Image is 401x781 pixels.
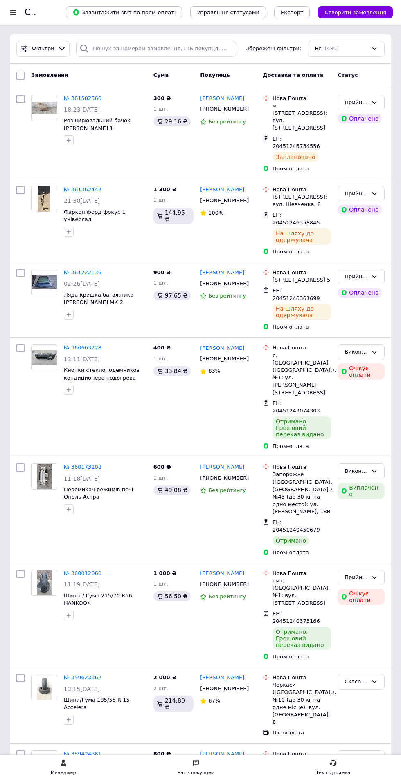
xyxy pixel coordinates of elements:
[153,116,191,126] div: 29.16 ₴
[32,350,57,365] img: Фото товару
[345,467,368,476] div: Виконано
[208,487,246,493] span: Без рейтингу
[32,45,54,53] span: Фільтри
[281,9,304,16] span: Експорт
[64,186,101,192] a: № 361362442
[153,591,191,601] div: 56.50 ₴
[153,356,168,362] span: 1 шт.
[64,345,101,351] a: № 360663228
[345,98,368,107] div: Прийнято
[324,45,339,51] span: (489)
[198,278,250,289] div: [PHONE_NUMBER]
[200,269,244,277] a: [PERSON_NAME]
[153,72,169,78] span: Cума
[198,579,250,590] div: [PHONE_NUMBER]
[338,363,385,380] div: Очікує оплати
[338,483,385,499] div: Виплачено
[64,751,101,757] a: № 359424861
[200,186,244,194] a: [PERSON_NAME]
[38,186,50,212] img: Фото товару
[273,276,331,284] div: [STREET_ADDRESS] 5
[64,593,132,606] a: Шины / Гума 215/70 R16 HANKOOK
[318,6,393,18] button: Створити замовлення
[76,41,236,57] input: Пошук за номером замовлення, ПІБ покупця, номером телефону, Email, номером накладної
[153,366,191,376] div: 33.84 ₴
[345,273,368,281] div: Прийнято
[37,570,51,595] img: Фото товару
[64,117,131,131] a: Розширювальний бачок [PERSON_NAME] 1
[153,106,168,112] span: 1 шт.
[200,95,244,103] a: [PERSON_NAME]
[273,400,320,414] span: ЕН: 20451243074303
[64,209,125,223] a: Фаркоп форд фокус 1 універсал
[273,304,331,320] div: На шляху до одержувача
[64,292,133,306] a: Ляда кришка багажника [PERSON_NAME] МК 2
[153,186,176,192] span: 1 300 ₴
[200,72,230,78] span: Покупець
[338,589,385,605] div: Очікує оплати
[153,291,191,300] div: 97.65 ₴
[197,9,259,16] span: Управління статусами
[273,463,331,471] div: Нова Пошта
[310,9,393,15] a: Створити замовлення
[273,681,331,726] div: Черкаси ([GEOGRAPHIC_DATA].), №10 (до 30 кг на одне місце): вул. [GEOGRAPHIC_DATA], 8
[345,754,368,763] div: Скасовано
[273,152,319,162] div: Заплановано
[64,581,100,588] span: 11:19[DATE]
[273,549,331,556] div: Пром-оплата
[190,6,266,18] button: Управління статусами
[338,114,382,123] div: Оплачено
[37,464,51,489] img: Фото товару
[273,352,331,396] div: с. [GEOGRAPHIC_DATA] ([GEOGRAPHIC_DATA].), №1: ул. [PERSON_NAME][STREET_ADDRESS]
[64,197,100,204] span: 21:30[DATE]
[64,367,140,388] span: Кнопки стеклоподемников кондиционера подогрева гольф 3
[153,570,176,576] span: 1 000 ₴
[153,475,168,481] span: 1 шт.
[208,293,246,299] span: Без рейтингу
[273,193,331,208] div: [STREET_ADDRESS]: вул. Шевченка, 8
[31,463,57,490] a: Фото товару
[273,471,331,515] div: Запорожье ([GEOGRAPHIC_DATA], [GEOGRAPHIC_DATA].), №43 (до 30 кг на одно место): ул. [PERSON_NAME...
[64,356,100,363] span: 13:11[DATE]
[273,570,331,577] div: Нова Пошта
[153,197,168,203] span: 1 шт.
[200,570,244,577] a: [PERSON_NAME]
[316,769,350,777] div: Тех підтримка
[51,769,76,777] div: Менеджер
[200,463,244,471] a: [PERSON_NAME]
[25,7,108,17] h1: Список замовлень
[153,581,168,587] span: 1 шт.
[273,269,331,276] div: Нова Пошта
[274,6,310,18] button: Експорт
[153,464,171,470] span: 600 ₴
[273,627,331,650] div: Отримано. Грошовий переказ видано
[32,102,57,114] img: Фото товару
[273,674,331,681] div: Нова Пошта
[273,136,320,150] span: ЕН: 20451246734556
[273,577,331,607] div: смт. [GEOGRAPHIC_DATA], №1: вул. [STREET_ADDRESS]
[208,698,220,704] span: 67%
[64,697,130,711] span: Шини/Гума 185/55 R 15 Acceiera
[200,750,244,758] a: [PERSON_NAME]
[198,104,250,114] div: [PHONE_NUMBER]
[198,683,250,694] div: [PHONE_NUMBER]
[64,464,101,470] a: № 360173208
[31,186,57,212] a: Фото товару
[153,685,168,691] span: 2 шт.
[208,593,246,600] span: Без рейтингу
[338,72,358,78] span: Статус
[198,473,250,483] div: [PHONE_NUMBER]
[273,95,331,102] div: Нова Пошта
[64,269,101,275] a: № 361222136
[153,269,171,275] span: 900 ₴
[273,653,331,660] div: Пром-оплата
[273,186,331,193] div: Нова Пошта
[273,248,331,255] div: Пром-оплата
[37,674,51,700] img: Фото товару
[273,344,331,351] div: Нова Пошта
[153,674,176,680] span: 2 000 ₴
[273,611,320,624] span: ЕН: 20451240373166
[200,345,244,352] a: [PERSON_NAME]
[208,368,220,374] span: 83%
